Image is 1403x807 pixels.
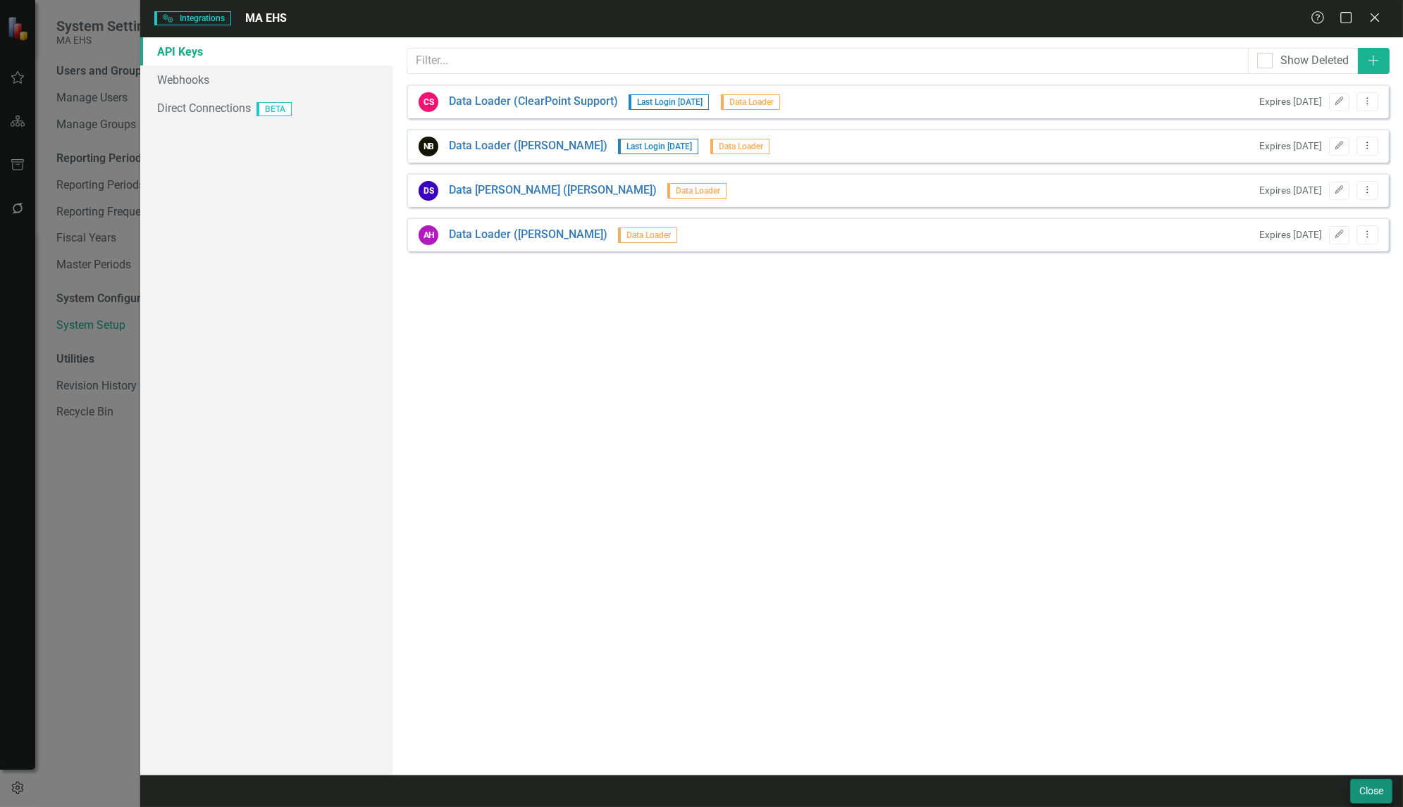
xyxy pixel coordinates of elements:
span: MA EHS [245,11,287,25]
div: CS [419,92,438,112]
span: Data Loader [618,227,677,243]
small: Expires [DATE] [1259,139,1322,153]
input: Filter... [407,48,1248,74]
span: Integrations [154,11,231,25]
a: Data Loader ([PERSON_NAME]) [449,227,607,243]
a: API Keys [140,37,393,65]
span: Data Loader [710,139,770,154]
div: Show Deleted [1281,53,1349,69]
span: Last Login [DATE] [618,139,698,154]
span: Data Loader [667,183,727,199]
div: NB [419,137,438,156]
a: Data Loader ([PERSON_NAME]) [449,138,607,154]
small: Expires [DATE] [1259,184,1322,197]
button: Close [1350,779,1392,803]
a: Data Loader (ClearPoint Support) [449,94,618,110]
span: BETA [257,102,292,116]
a: Webhooks [140,65,393,94]
small: Expires [DATE] [1259,95,1322,108]
a: Direct Connections BETA [140,94,393,122]
div: DS [419,181,438,201]
a: Data [PERSON_NAME] ([PERSON_NAME]) [449,182,657,199]
small: Expires [DATE] [1259,228,1322,242]
span: Data Loader [721,94,780,110]
div: AH [419,225,438,245]
span: Last Login [DATE] [629,94,709,110]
